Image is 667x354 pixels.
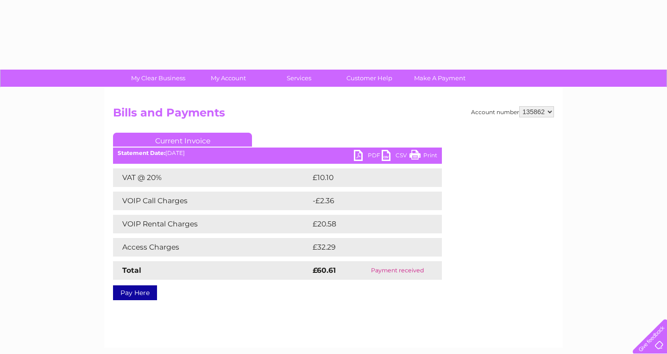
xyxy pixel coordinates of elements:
td: VAT @ 20% [113,168,310,187]
a: Pay Here [113,285,157,300]
td: £10.10 [310,168,422,187]
td: £20.58 [310,215,423,233]
a: PDF [354,150,382,163]
strong: £60.61 [313,266,336,275]
a: Current Invoice [113,133,252,147]
td: £32.29 [310,238,423,257]
a: Print [409,150,437,163]
a: Make A Payment [402,70,478,87]
a: Customer Help [331,70,408,87]
td: VOIP Call Charges [113,192,310,210]
td: Access Charges [113,238,310,257]
td: VOIP Rental Charges [113,215,310,233]
td: Payment received [353,261,442,280]
a: CSV [382,150,409,163]
a: My Clear Business [120,70,196,87]
a: My Account [190,70,267,87]
div: Account number [471,106,554,117]
div: [DATE] [113,150,442,156]
strong: Total [122,266,141,275]
td: -£2.36 [310,192,422,210]
b: Statement Date: [118,149,165,156]
a: Services [261,70,337,87]
h2: Bills and Payments [113,106,554,124]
